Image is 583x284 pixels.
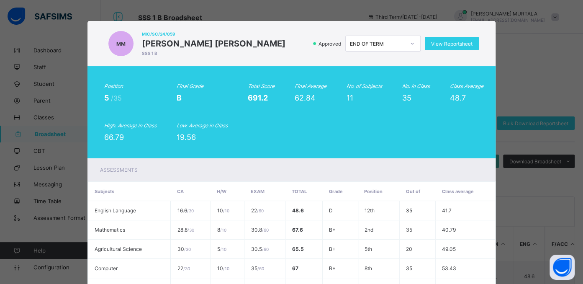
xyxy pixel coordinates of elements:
[318,41,344,47] span: Approved
[406,188,420,194] span: Out of
[104,133,124,142] span: 66.79
[329,227,336,233] span: B+
[292,265,298,271] span: 67
[347,93,353,102] span: 11
[406,265,412,271] span: 35
[111,94,122,102] span: /35
[295,83,326,89] i: Final Average
[292,188,307,194] span: Total
[347,83,382,89] i: No. of Subjects
[177,83,203,89] i: Final Grade
[251,265,264,271] span: 35
[442,265,456,271] span: 53.43
[251,207,263,214] span: 22
[100,167,138,173] span: Assessments
[402,83,430,89] i: No. in Class
[104,122,157,129] i: High. Average in Class
[177,246,190,252] span: 30
[177,265,190,271] span: 22
[365,265,372,271] span: 8th
[442,227,456,233] span: 40.79
[292,246,303,252] span: 65.5
[442,246,456,252] span: 49.05
[217,246,226,252] span: 5
[95,246,142,252] span: Agricultural Science
[406,207,412,214] span: 35
[365,207,375,214] span: 12th
[95,265,118,271] span: Computer
[442,188,474,194] span: Class average
[217,188,226,194] span: H/W
[295,93,316,102] span: 62.84
[177,122,228,129] i: Low. Average in Class
[183,266,190,271] span: / 30
[248,83,275,89] i: Total Score
[329,207,333,214] span: D
[142,31,285,36] span: MIC/SC/24/059
[292,227,303,233] span: 67.6
[177,133,196,142] span: 19.56
[406,246,412,252] span: 20
[104,93,111,102] span: 5
[95,207,136,214] span: English Language
[223,266,229,271] span: / 10
[223,208,229,213] span: / 10
[217,265,229,271] span: 10
[292,207,303,214] span: 48.6
[550,255,575,280] button: Open asap
[251,227,268,233] span: 30.8
[365,246,372,252] span: 5th
[262,247,268,252] span: / 60
[217,227,226,233] span: 8
[251,188,265,194] span: EXAM
[257,266,264,271] span: / 60
[329,188,343,194] span: Grade
[142,39,285,49] span: [PERSON_NAME] [PERSON_NAME]
[177,188,184,194] span: CA
[365,227,373,233] span: 2nd
[248,93,268,102] span: 691.2
[251,246,268,252] span: 30.5
[431,41,473,47] span: View Reportsheet
[262,227,268,232] span: / 60
[177,207,193,214] span: 16.6
[177,227,194,233] span: 28.8
[450,83,483,89] i: Class Average
[442,207,452,214] span: 41.7
[257,208,263,213] span: / 60
[142,51,285,56] span: SSS 1 B
[177,93,182,102] span: B
[329,246,336,252] span: B+
[364,188,383,194] span: Position
[104,83,123,89] i: Position
[187,208,193,213] span: / 30
[402,93,411,102] span: 35
[187,227,194,232] span: / 30
[450,93,466,102] span: 48.7
[220,227,226,232] span: / 10
[95,227,125,233] span: Mathematics
[350,41,405,47] div: END OF TERM
[406,227,412,233] span: 35
[217,207,229,214] span: 10
[116,41,126,47] span: MM
[94,188,114,194] span: Subjects
[329,265,336,271] span: B+
[220,247,226,252] span: / 10
[184,247,190,252] span: / 30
